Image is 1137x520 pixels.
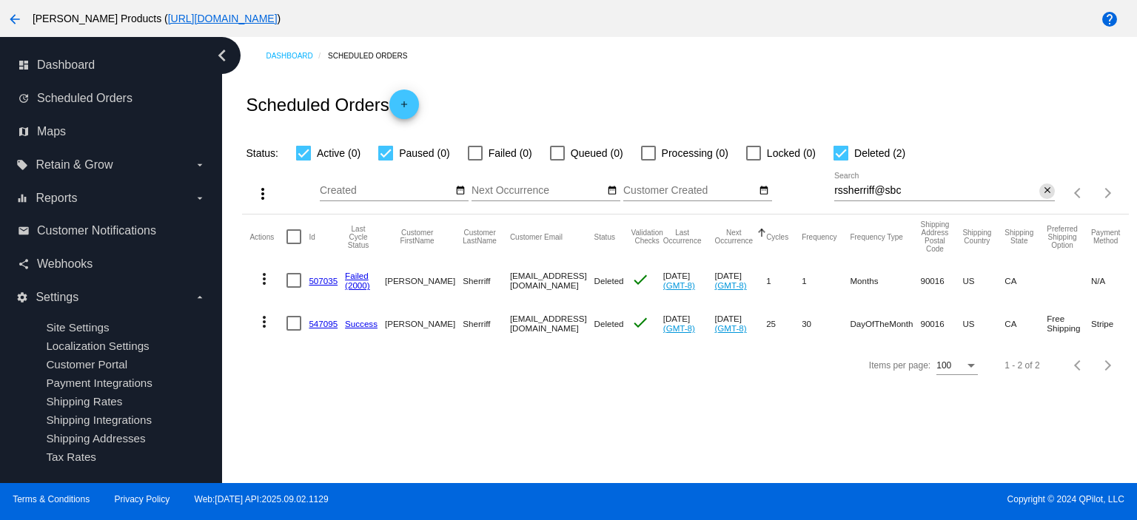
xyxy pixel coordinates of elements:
span: Locked (0) [767,144,816,162]
a: 507035 [309,276,338,286]
mat-cell: [EMAIL_ADDRESS][DOMAIN_NAME] [510,259,594,302]
button: Change sorting for ShippingCountry [962,229,991,245]
button: Previous page [1064,178,1093,208]
a: Shipping Integrations [46,413,152,426]
a: Payment Integrations [46,377,152,389]
a: Scheduled Orders [328,44,420,67]
span: Webhooks [37,257,93,271]
i: share [18,258,30,270]
a: (GMT-8) [663,280,695,290]
input: Next Occurrence [472,185,605,197]
a: Shipping Rates [46,395,122,408]
mat-cell: CA [1004,259,1047,302]
mat-icon: help [1101,10,1118,28]
button: Change sorting for Frequency [802,232,836,241]
button: Change sorting for Status [594,232,615,241]
button: Change sorting for LastOccurrenceUtc [663,229,702,245]
a: (GMT-8) [663,323,695,333]
mat-cell: [DATE] [663,302,715,345]
mat-cell: Free Shipping [1047,302,1091,345]
span: Reports [36,192,77,205]
mat-icon: close [1042,185,1053,197]
span: Paused (0) [399,144,449,162]
span: Customer Notifications [37,224,156,237]
a: Success [345,319,378,328]
span: Settings [36,291,78,304]
mat-icon: date_range [455,185,466,197]
mat-cell: [DATE] [663,259,715,302]
mat-select: Items per page: [936,361,978,371]
span: Deleted (2) [854,144,905,162]
i: map [18,126,30,138]
mat-cell: 1 [766,259,802,302]
a: Site Settings [46,321,109,334]
mat-cell: [DATE] [714,259,766,302]
mat-cell: Months [850,259,920,302]
a: (2000) [345,280,370,290]
span: Deleted [594,319,624,328]
button: Change sorting for Id [309,232,315,241]
mat-cell: [EMAIL_ADDRESS][DOMAIN_NAME] [510,302,594,345]
button: Change sorting for ShippingState [1004,229,1033,245]
mat-icon: more_vert [254,185,272,203]
span: Retain & Grow [36,158,113,172]
button: Previous page [1064,351,1093,380]
h2: Scheduled Orders [246,90,418,119]
input: Customer Created [623,185,757,197]
mat-header-cell: Actions [249,215,286,259]
i: arrow_drop_down [194,159,206,171]
span: Queued (0) [571,144,623,162]
a: Localization Settings [46,340,149,352]
mat-icon: more_vert [255,270,273,288]
mat-cell: 1 [802,259,850,302]
button: Next page [1093,351,1123,380]
i: equalizer [16,192,28,204]
span: Processing (0) [662,144,728,162]
span: Customer Portal [46,358,127,371]
button: Clear [1039,183,1055,199]
mat-icon: add [395,99,413,117]
button: Change sorting for CustomerFirstName [385,229,449,245]
i: email [18,225,30,237]
mat-icon: arrow_back [6,10,24,28]
a: Terms & Conditions [13,494,90,504]
mat-icon: more_vert [255,313,273,331]
a: Dashboard [266,44,328,67]
i: dashboard [18,59,30,71]
mat-cell: CA [1004,302,1047,345]
a: Failed [345,271,369,280]
a: email Customer Notifications [18,219,206,243]
span: Scheduled Orders [37,92,133,105]
span: [PERSON_NAME] Products ( ) [33,13,281,24]
mat-cell: N/A [1091,259,1133,302]
span: Active (0) [317,144,360,162]
mat-cell: US [962,302,1004,345]
a: (GMT-8) [714,280,746,290]
button: Change sorting for CustomerEmail [510,232,563,241]
a: Shipping Addresses [46,432,145,445]
a: map Maps [18,120,206,143]
span: Status: [246,147,278,159]
mat-cell: [DATE] [714,302,766,345]
i: arrow_drop_down [194,291,206,303]
i: arrow_drop_down [194,192,206,204]
mat-cell: [PERSON_NAME] [385,259,463,302]
span: Copyright © 2024 QPilot, LLC [581,494,1124,504]
mat-header-cell: Validation Checks [631,215,663,259]
span: Maps [37,125,66,138]
input: Search [834,185,1039,197]
button: Change sorting for Cycles [766,232,788,241]
mat-icon: date_range [759,185,769,197]
mat-icon: check [631,314,649,331]
button: Change sorting for NextOccurrenceUtc [714,229,753,245]
span: Deleted [594,276,624,286]
a: Web:[DATE] API:2025.09.02.1129 [195,494,329,504]
mat-cell: [PERSON_NAME] [385,302,463,345]
a: Tax Rates [46,450,96,463]
i: chevron_left [210,44,234,67]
